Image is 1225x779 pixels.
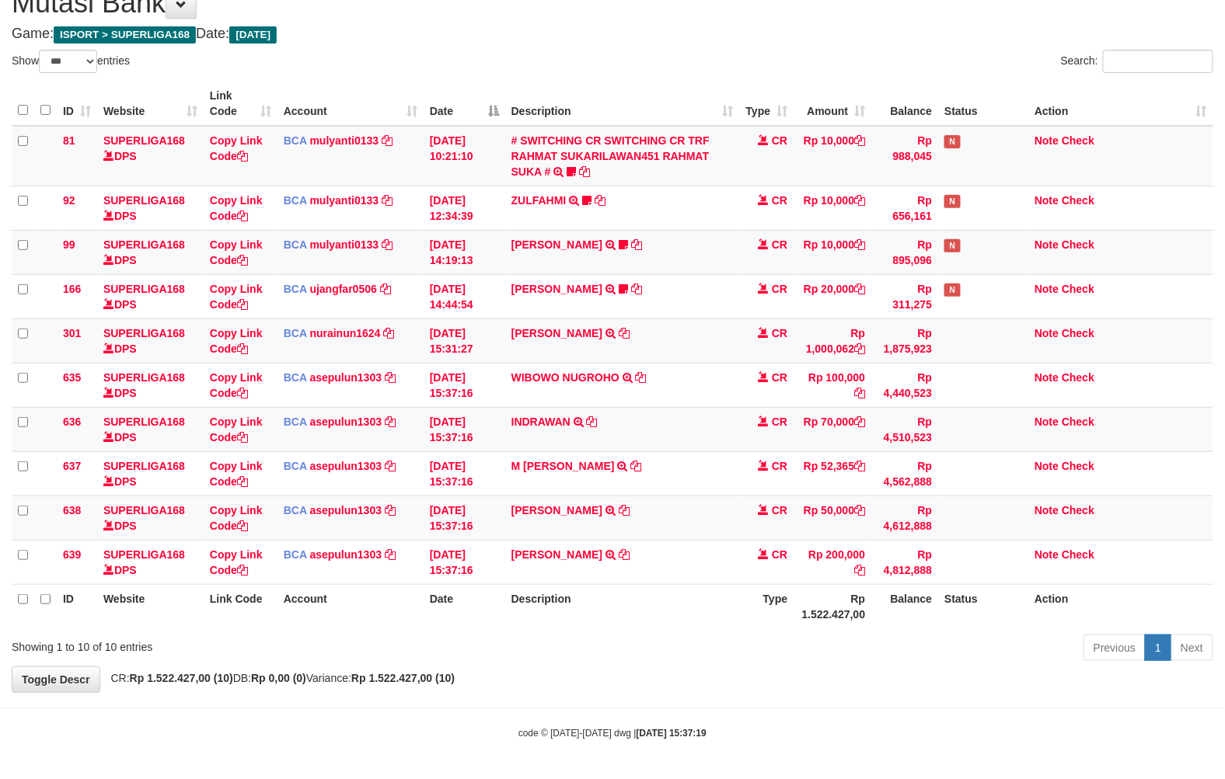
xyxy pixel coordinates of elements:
span: CR [772,194,787,207]
a: Note [1035,283,1059,295]
a: Note [1035,194,1059,207]
a: Copy Link Code [210,283,263,311]
a: SUPERLIGA168 [103,283,185,295]
a: asepulun1303 [310,548,382,561]
span: 639 [63,548,81,561]
td: Rp 4,612,888 [871,496,938,540]
a: Note [1035,238,1059,251]
a: Check [1062,504,1094,516]
a: SUPERLIGA168 [103,371,185,384]
a: Toggle Descr [12,666,100,693]
a: Check [1062,327,1094,339]
span: CR [772,416,787,428]
a: Check [1062,548,1094,561]
span: 636 [63,416,81,428]
td: Rp 10,000 [794,230,871,274]
a: Note [1035,134,1059,147]
th: Type [739,584,794,628]
td: [DATE] 10:21:10 [424,126,505,186]
td: [DATE] 15:37:16 [424,540,505,584]
a: Copy Rp 200,000 to clipboard [854,564,865,576]
span: CR [772,283,787,295]
a: SUPERLIGA168 [103,327,185,339]
span: 99 [63,238,75,251]
label: Show entries [12,50,130,73]
a: Copy Link Code [210,327,263,355]
td: [DATE] 15:37:16 [424,451,505,496]
a: Check [1062,238,1094,251]
a: # SWITCHING CR SWITCHING CR TRF RAHMAT SUKARILAWAN451 RAHMAT SUKA # [511,134,710,178]
td: [DATE] 15:37:16 [424,496,505,540]
span: BCA [284,238,307,251]
a: Copy Rp 52,365 to clipboard [854,460,865,472]
a: SUPERLIGA168 [103,460,185,472]
a: WIBOWO NUGROHO [511,371,619,384]
th: Date: activate to sort column descending [424,82,505,126]
a: Check [1062,416,1094,428]
td: Rp 311,275 [871,274,938,318]
a: nurainun1624 [310,327,381,339]
a: Copy NOVEN ELING PRAYOG to clipboard [631,283,642,295]
a: [PERSON_NAME] [511,504,602,516]
th: Link Code: activate to sort column ascending [204,82,277,126]
th: Website: activate to sort column ascending [97,82,204,126]
a: Copy SRI AGENG YUDIANTO to clipboard [619,327,630,339]
label: Search: [1061,50,1213,73]
a: [PERSON_NAME] [511,327,602,339]
th: Rp 1.522.427,00 [794,584,871,628]
a: Copy Rp 10,000 to clipboard [854,194,865,207]
a: Copy YOHANES ARIF HASIH to clipboard [619,548,630,561]
a: M [PERSON_NAME] [511,460,615,472]
a: Copy # SWITCHING CR SWITCHING CR TRF RAHMAT SUKARILAWAN451 RAHMAT SUKA # to clipboard [579,165,590,178]
span: Has Note [944,195,960,208]
td: DPS [97,451,204,496]
a: Copy asepulun1303 to clipboard [385,416,396,428]
td: Rp 4,510,523 [871,407,938,451]
span: BCA [284,548,307,561]
th: Action [1028,584,1213,628]
td: [DATE] 12:34:39 [424,186,505,230]
span: CR [772,548,787,561]
span: BCA [284,283,307,295]
a: Copy Link Code [210,460,263,488]
span: CR [772,238,787,251]
a: Note [1035,327,1059,339]
span: CR: DB: Variance: [103,672,455,684]
span: BCA [284,327,307,339]
a: Check [1062,460,1094,472]
a: Note [1035,460,1059,472]
a: Copy Rp 50,000 to clipboard [854,504,865,516]
td: [DATE] 15:37:16 [424,363,505,407]
span: CR [772,504,787,516]
a: Note [1035,548,1059,561]
a: Copy MUHAMAD FAHRIZAL to clipboard [619,504,630,516]
span: CR [772,134,787,147]
a: Copy mulyanti0133 to clipboard [382,134,393,147]
a: Copy Link Code [210,134,263,162]
select: Showentries [39,50,97,73]
a: SUPERLIGA168 [103,194,185,207]
td: Rp 1,875,923 [871,318,938,363]
span: 637 [63,460,81,472]
span: Has Note [944,135,960,148]
th: Type: activate to sort column ascending [739,82,794,126]
th: Website [97,584,204,628]
a: Check [1062,194,1094,207]
th: Amount: activate to sort column ascending [794,82,871,126]
a: mulyanti0133 [310,134,379,147]
h4: Game: Date: [12,26,1213,42]
span: BCA [284,371,307,384]
td: Rp 50,000 [794,496,871,540]
a: Copy Rp 1,000,062 to clipboard [854,343,865,355]
td: Rp 10,000 [794,126,871,186]
strong: Rp 1.522.427,00 (10) [351,672,455,684]
th: ID [57,584,97,628]
a: asepulun1303 [310,460,382,472]
a: INDRAWAN [511,416,571,428]
th: Description [505,584,740,628]
a: Previous [1084,635,1146,661]
a: Note [1035,504,1059,516]
th: ID: activate to sort column ascending [57,82,97,126]
td: Rp 988,045 [871,126,938,186]
a: Copy asepulun1303 to clipboard [385,371,396,384]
